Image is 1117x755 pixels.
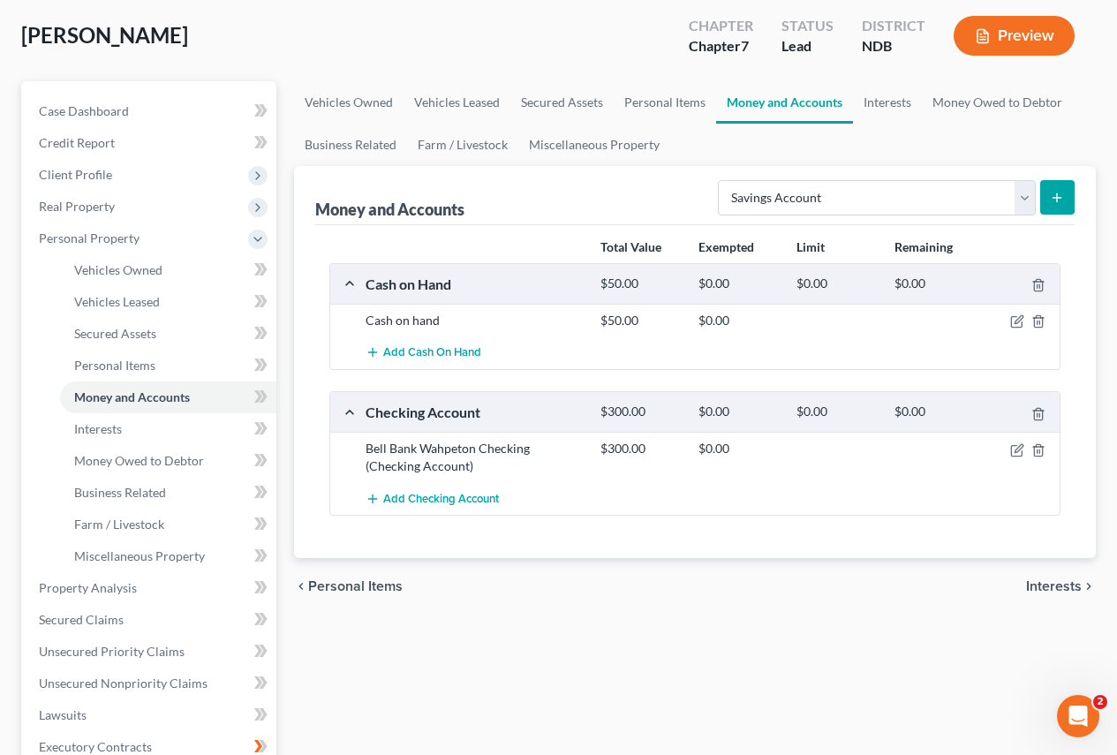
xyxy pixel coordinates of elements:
span: Unsecured Nonpriority Claims [39,676,208,691]
a: Farm / Livestock [60,509,276,540]
div: $0.00 [886,404,984,420]
span: Business Related [74,485,166,500]
a: Business Related [60,477,276,509]
a: Unsecured Nonpriority Claims [25,668,276,699]
span: Farm / Livestock [74,517,164,532]
div: $0.00 [886,276,984,292]
a: Unsecured Priority Claims [25,636,276,668]
a: Secured Assets [60,318,276,350]
button: Add Checking Account [366,482,499,515]
a: Personal Items [614,81,716,124]
span: Case Dashboard [39,103,129,118]
a: Vehicles Owned [294,81,404,124]
span: Money and Accounts [74,389,190,404]
span: Personal Items [74,358,155,373]
div: Money and Accounts [315,199,464,220]
div: $0.00 [788,276,886,292]
a: Vehicles Leased [60,286,276,318]
span: 7 [741,37,749,54]
strong: Total Value [600,239,661,254]
div: Cash on hand [357,312,592,329]
div: $0.00 [690,404,788,420]
span: Add Cash on Hand [383,346,481,360]
div: Lead [781,36,834,57]
span: Vehicles Leased [74,294,160,309]
div: Checking Account [357,403,592,421]
strong: Exempted [698,239,754,254]
div: Chapter [689,16,753,36]
span: Money Owed to Debtor [74,453,204,468]
a: Personal Items [60,350,276,381]
button: Add Cash on Hand [366,336,481,369]
span: Real Property [39,199,115,214]
a: Farm / Livestock [407,124,518,166]
a: Money and Accounts [60,381,276,413]
div: $300.00 [592,440,690,457]
span: Unsecured Priority Claims [39,644,185,659]
span: Personal Property [39,230,140,245]
span: Vehicles Owned [74,262,162,277]
span: Client Profile [39,167,112,182]
a: Property Analysis [25,572,276,604]
span: [PERSON_NAME] [21,22,188,48]
i: chevron_right [1082,579,1096,593]
a: Money Owed to Debtor [922,81,1073,124]
div: Chapter [689,36,753,57]
iframe: Intercom live chat [1057,695,1099,737]
a: Case Dashboard [25,95,276,127]
i: chevron_left [294,579,308,593]
div: Bell Bank Wahpeton Checking (Checking Account) [357,440,592,475]
button: Preview [954,16,1075,56]
span: 2 [1093,695,1107,709]
a: Vehicles Leased [404,81,510,124]
div: NDB [862,36,925,57]
div: $50.00 [592,312,690,329]
a: Credit Report [25,127,276,159]
span: Credit Report [39,135,115,150]
span: Property Analysis [39,580,137,595]
div: $0.00 [690,440,788,457]
div: $0.00 [690,276,788,292]
span: Interests [1026,579,1082,593]
a: Interests [853,81,922,124]
a: Lawsuits [25,699,276,731]
span: Personal Items [308,579,403,593]
button: chevron_left Personal Items [294,579,403,593]
a: Money Owed to Debtor [60,445,276,477]
span: Secured Assets [74,326,156,341]
a: Miscellaneous Property [60,540,276,572]
div: $0.00 [690,312,788,329]
a: Money and Accounts [716,81,853,124]
a: Interests [60,413,276,445]
strong: Remaining [894,239,953,254]
div: $50.00 [592,276,690,292]
span: Secured Claims [39,612,124,627]
a: Vehicles Owned [60,254,276,286]
div: $300.00 [592,404,690,420]
span: Add Checking Account [383,492,499,506]
span: Lawsuits [39,707,87,722]
div: Status [781,16,834,36]
a: Business Related [294,124,407,166]
div: Cash on Hand [357,275,592,293]
a: Miscellaneous Property [518,124,670,166]
a: Secured Claims [25,604,276,636]
button: Interests chevron_right [1026,579,1096,593]
a: Secured Assets [510,81,614,124]
span: Interests [74,421,122,436]
div: District [862,16,925,36]
div: $0.00 [788,404,886,420]
span: Miscellaneous Property [74,548,205,563]
strong: Limit [796,239,825,254]
span: Executory Contracts [39,739,152,754]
